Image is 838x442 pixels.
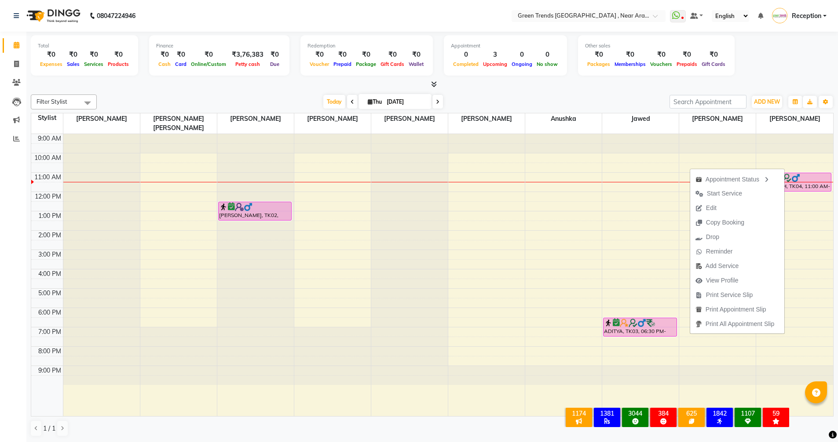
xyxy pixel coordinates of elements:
[37,366,63,375] div: 9:00 PM
[706,290,753,300] span: Print Service Slip
[567,409,590,417] div: 1174
[38,42,131,50] div: Total
[31,113,63,123] div: Stylist
[37,211,63,221] div: 1:00 PM
[699,50,728,60] div: ₹0
[448,113,525,124] span: [PERSON_NAME]
[371,113,448,124] span: [PERSON_NAME]
[233,61,262,67] span: Petty cash
[189,50,228,60] div: ₹0
[706,305,766,314] span: Print Appointment Slip
[156,50,173,60] div: ₹0
[596,409,618,417] div: 1381
[43,424,55,433] span: 1 / 1
[378,61,406,67] span: Gift Cards
[604,318,677,336] div: ADITYA, TK03, 06:30 PM-07:30 PM, Men's -Express Alchemy Treatment (Member Price in)
[65,50,82,60] div: ₹0
[331,50,354,60] div: ₹0
[481,61,509,67] span: Upcoming
[22,4,83,28] img: logo
[648,61,674,67] span: Vouchers
[695,176,702,183] img: apt_status.png
[268,61,282,67] span: Due
[756,113,833,124] span: [PERSON_NAME]
[585,42,728,50] div: Other sales
[33,153,63,163] div: 10:00 AM
[648,50,674,60] div: ₹0
[156,61,173,67] span: Cash
[670,95,747,109] input: Search Appointment
[757,173,831,191] div: ASHUTOSH, TK04, 11:00 AM-12:00 PM, Women-Facials-[MEDICAL_DATA] - Advanced (Member Price in)
[156,42,282,50] div: Finance
[384,95,428,109] input: 2025-09-04
[82,50,106,60] div: ₹0
[37,327,63,337] div: 7:00 PM
[189,61,228,67] span: Online/Custom
[37,269,63,279] div: 4:00 PM
[534,50,560,60] div: 0
[708,409,731,417] div: 1842
[451,61,481,67] span: Completed
[354,61,378,67] span: Package
[699,61,728,67] span: Gift Cards
[38,50,65,60] div: ₹0
[680,409,703,417] div: 625
[736,409,759,417] div: 1107
[801,407,829,433] iframe: chat widget
[772,8,787,23] img: Reception
[63,113,140,124] span: [PERSON_NAME]
[38,61,65,67] span: Expenses
[451,42,560,50] div: Appointment
[706,203,717,213] span: Edit
[585,61,612,67] span: Packages
[97,4,135,28] b: 08047224946
[37,308,63,317] div: 6:00 PM
[754,98,780,105] span: ADD NEW
[65,61,82,67] span: Sales
[33,192,63,201] div: 12:00 PM
[706,247,733,256] span: Reminder
[509,61,534,67] span: Ongoing
[525,113,602,124] span: Anushka
[674,50,699,60] div: ₹0
[706,218,744,227] span: Copy Booking
[612,50,648,60] div: ₹0
[406,50,426,60] div: ₹0
[354,50,378,60] div: ₹0
[585,50,612,60] div: ₹0
[82,61,106,67] span: Services
[624,409,647,417] div: 3044
[307,61,331,67] span: Voucher
[706,232,719,242] span: Drop
[695,263,702,269] img: add-service.png
[217,113,294,124] span: [PERSON_NAME]
[534,61,560,67] span: No show
[481,50,509,60] div: 3
[37,98,67,105] span: Filter Stylist
[652,409,675,417] div: 384
[707,189,742,198] span: Start Service
[752,96,782,108] button: ADD NEW
[695,321,702,327] img: printall.png
[792,11,821,21] span: Reception
[106,50,131,60] div: ₹0
[173,61,189,67] span: Card
[140,113,217,134] span: [PERSON_NAME] [PERSON_NAME]
[765,409,787,417] div: 59
[173,50,189,60] div: ₹0
[695,306,702,313] img: printapt.png
[36,134,63,143] div: 9:00 AM
[37,347,63,356] div: 8:00 PM
[706,319,774,329] span: Print All Appointment Slip
[451,50,481,60] div: 0
[37,289,63,298] div: 5:00 PM
[37,250,63,259] div: 3:00 PM
[602,113,679,124] span: Jawed
[307,42,426,50] div: Redemption
[706,276,739,285] span: View Profile
[228,50,267,60] div: ₹3,76,383
[674,61,699,67] span: Prepaids
[323,95,345,109] span: Today
[366,98,384,105] span: Thu
[267,50,282,60] div: ₹0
